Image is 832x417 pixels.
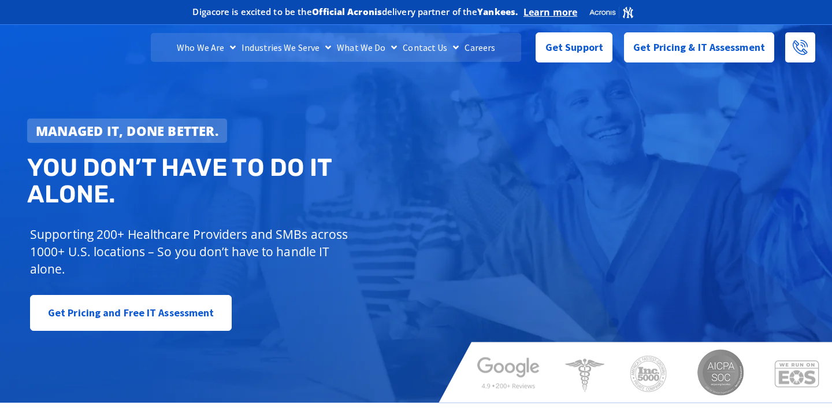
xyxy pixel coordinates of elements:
a: Contact Us [400,33,462,62]
span: Get Pricing & IT Assessment [633,36,765,59]
h2: Digacore is excited to be the delivery partner of the [192,8,518,16]
span: Get Pricing and Free IT Assessment [48,301,214,324]
a: Careers [462,33,498,62]
a: Get Pricing and Free IT Assessment [30,295,232,331]
b: Official Acronis [312,6,382,17]
b: Yankees. [477,6,518,17]
a: Learn more [523,6,577,18]
a: Who We Are [174,33,239,62]
p: Supporting 200+ Healthcare Providers and SMBs across 1000+ U.S. locations – So you don’t have to ... [30,226,353,278]
h2: You don’t have to do IT alone. [27,154,425,208]
span: Get Support [545,36,603,59]
img: DigaCore Technology Consulting [17,31,95,64]
img: Acronis [589,6,634,19]
strong: Managed IT, done better. [36,122,218,139]
a: Industries We Serve [239,33,334,62]
a: What We Do [334,33,400,62]
a: Get Support [536,32,612,62]
a: Get Pricing & IT Assessment [624,32,774,62]
a: Managed IT, done better. [27,119,227,143]
nav: Menu [151,33,521,62]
